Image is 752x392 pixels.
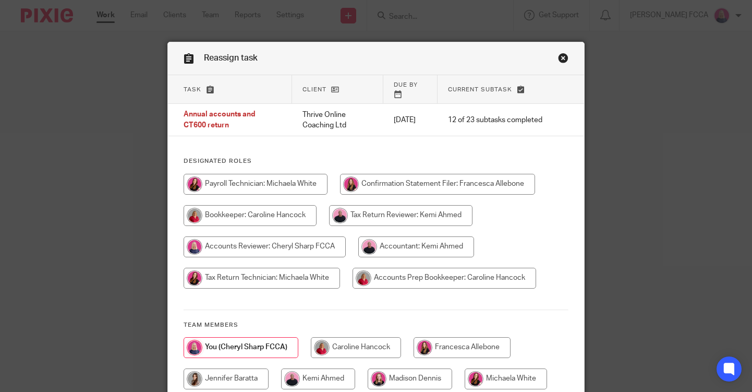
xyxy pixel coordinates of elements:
p: [DATE] [394,115,427,125]
td: 12 of 23 subtasks completed [438,104,553,136]
span: Annual accounts and CT600 return [184,111,256,129]
p: Thrive Online Coaching Ltd [302,110,373,131]
span: Current subtask [448,87,512,92]
h4: Team members [184,321,568,329]
span: Reassign task [204,54,258,62]
span: Client [302,87,326,92]
h4: Designated Roles [184,157,568,165]
a: Close this dialog window [558,53,568,67]
span: Due by [394,82,418,88]
span: Task [184,87,201,92]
